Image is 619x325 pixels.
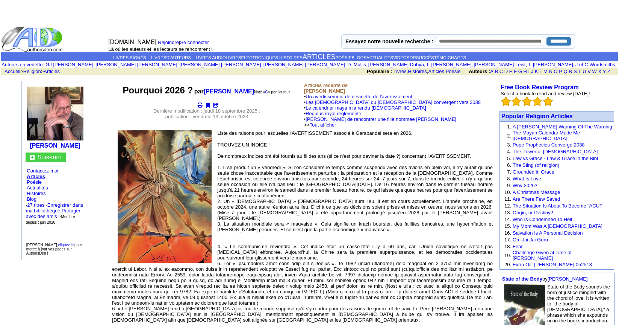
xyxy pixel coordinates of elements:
font: Poésie [446,69,461,74]
font: T [578,69,581,74]
img: bigemptystars.png [512,96,521,106]
font: Là où les auteurs et les lecteurs se rencontrent ! [108,46,213,52]
font: 2. [507,133,511,139]
font: , [261,62,263,67]
a: G [265,90,268,94]
font: [PERSON_NAME] [53,62,93,67]
a: Actualités [27,185,48,191]
font: Les [DEMOGRAPHIC_DATA] du [DEMOGRAPHIC_DATA] convergent vers 2038 [306,99,481,105]
a: What Is Love [513,176,541,182]
font: TROUVEZ UN INDICE ! [217,142,269,148]
a: Auteurs en vedette [2,62,42,67]
font: 3. [507,142,511,148]
a: [PERSON_NAME] Leist [474,62,525,67]
a: My Mom Was A [DEMOGRAPHIC_DATA] [513,223,602,229]
font: 6. [507,162,511,168]
a: Partager avec des amis ! [26,208,80,219]
font: · [60,208,62,214]
font: · [26,168,27,174]
a: Challenge Given at Time of [PERSON_NAME] [513,250,572,261]
a: TÉMOIGNAGES [434,55,466,60]
font: · [26,185,27,191]
font: G [518,69,522,74]
font: [PERSON_NAME] [95,62,136,67]
font: [PERSON_NAME], [26,243,58,247]
font: · [46,202,47,208]
a: K [535,69,538,74]
font: 6. « Le [PERSON_NAME] rend à [GEOGRAPHIC_DATA] ». Tout le monde suppose qu'il s'y rendra pour des... [112,306,493,323]
a: X [598,69,601,74]
a: The Situation Is About To Become “ACUT [513,203,602,209]
a: Q [564,69,568,74]
font: 15. [504,223,511,229]
a: U [583,69,586,74]
font: Accueil [5,69,20,74]
font: · [60,214,61,219]
font: · [26,174,27,179]
font: Enregistrer dans ma bibliothèque [26,202,83,214]
font: 3. La situation mondiale sera « mauvaise ». Cela signifie un krach boursier, des faillites bancai... [217,221,493,232]
a: M [543,69,548,74]
a: POÉSIE [336,55,352,60]
a: C [499,69,503,74]
font: Noté « [254,90,265,94]
a: Suis-moi [38,154,61,160]
font: > [20,69,23,74]
a: Contactez-moi [27,168,58,174]
font: · [26,202,27,208]
a: The Power of [DEMOGRAPHIC_DATA] [513,149,598,154]
a: Histoires [27,191,46,196]
a: Articles [428,69,444,74]
a: Livres [393,69,407,74]
font: Populaire : [367,69,392,74]
font: 1. Il se produit un « vendredi ». Si l'on considère le temps comme suspendu avec des avions en pl... [217,165,493,198]
a: [PERSON_NAME] [548,276,588,282]
font: i [527,63,528,67]
a: Articles [44,69,60,74]
a: The Sting (of religion) [513,162,559,168]
font: · [26,196,27,202]
font: 10. [504,189,511,195]
font: 11. [504,196,511,202]
font: Select a book to read and review [DATE]! [501,91,590,96]
a: Blog [27,196,36,202]
font: , [424,62,425,67]
font: D'AUTEURS [166,55,191,60]
a: V [587,69,591,74]
font: Regulus royal réglementé [306,111,361,116]
a: VIDÉOS [393,55,409,60]
font: J [531,69,534,74]
font: [PERSON_NAME] [533,62,573,67]
font: 1. [507,124,511,130]
font: Poésie [27,179,42,185]
a: T. [PERSON_NAME] [528,62,573,67]
a: B [495,69,498,74]
a: E [509,69,513,74]
font: [PERSON_NAME] [304,88,345,94]
font: F [514,69,517,74]
font: [PERSON_NAME] [30,142,80,149]
font: Le calendrier maya m'a rendu [DEMOGRAPHIC_DATA] [306,105,426,111]
a: H [523,69,527,74]
font: R [569,69,572,74]
a: LIVRES [226,55,241,60]
a: Tout afficher [310,122,336,128]
font: [PERSON_NAME] [179,62,219,67]
a: Pope Prophecies Converge 2038 [513,142,585,148]
a: ÉLECTRONIQUES HISTOIRES [241,55,303,60]
a: ARTICLES [303,53,336,61]
font: • [304,116,306,122]
font: GJ [45,62,52,67]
